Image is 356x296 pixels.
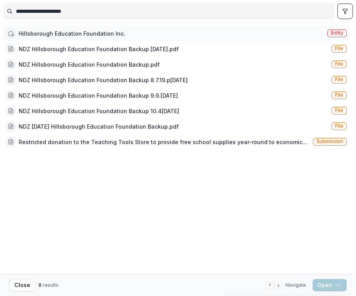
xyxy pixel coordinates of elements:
button: Close [9,279,35,291]
div: Restricted donation to the Teaching Tools Store to provide free school supplies year-round to eco... [19,138,310,146]
div: NDZ Hillsborough Education Foundation Backup 9.9.[DATE] [19,91,178,100]
div: NDZ [DATE] Hillsborough Education Foundation Backup.pdf [19,122,179,131]
div: Hillsborough Education Foundation Inc. [19,29,125,38]
span: Entity [331,30,343,36]
span: results [43,282,59,288]
button: toggle filters [337,3,353,19]
span: 8 [38,282,41,288]
span: Submission [316,139,343,144]
span: File [335,77,343,82]
div: NDZ Hillsborough Education Foundation Backup 8.7.19.p[DATE] [19,76,188,84]
span: File [335,108,343,113]
div: NDZ Hillsborough Education Foundation Backup [DATE].pdf [19,45,179,53]
span: File [335,92,343,98]
span: File [335,123,343,129]
div: NDZ Hillsborough Education Foundation Backup 10.4[DATE] [19,107,179,115]
button: Open [313,279,347,291]
div: NDZ Hillsborough Education Foundation Backup.pdf [19,60,160,69]
span: File [335,46,343,51]
span: Navigate [285,282,306,289]
span: File [335,61,343,67]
